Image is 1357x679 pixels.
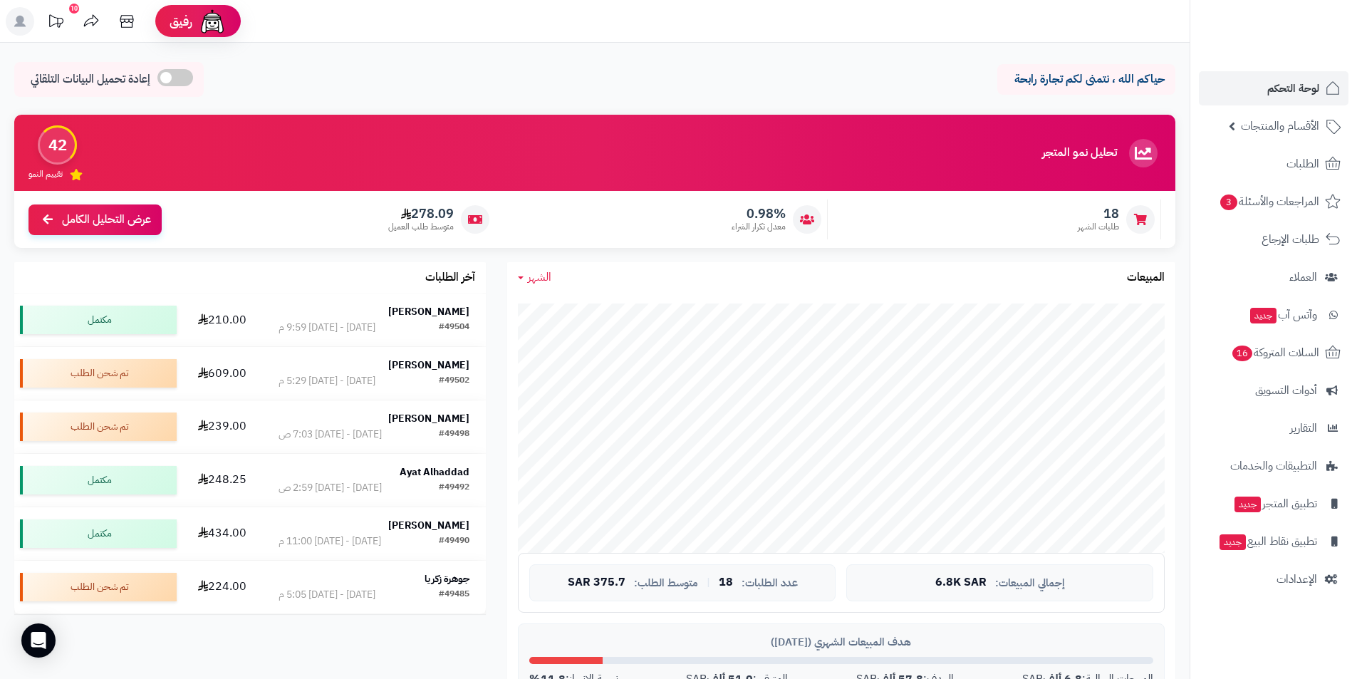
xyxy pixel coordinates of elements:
a: تطبيق المتجرجديد [1199,487,1348,521]
span: رفيق [170,13,192,30]
div: 10 [69,4,79,14]
a: الطلبات [1199,147,1348,181]
span: متوسط طلب العميل [388,221,454,233]
span: الشهر [528,269,551,286]
span: متوسط الطلب: [634,577,698,589]
span: المراجعات والأسئلة [1219,192,1319,212]
div: #49502 [439,374,469,388]
span: 278.09 [388,206,454,222]
a: تطبيق نقاط البيعجديد [1199,524,1348,559]
a: العملاء [1199,260,1348,294]
a: التطبيقات والخدمات [1199,449,1348,483]
td: 224.00 [182,561,263,613]
span: تطبيق المتجر [1233,494,1317,514]
span: جديد [1234,497,1261,512]
strong: جوهرة زكريا [425,571,469,586]
div: [DATE] - [DATE] 7:03 ص [279,427,382,442]
span: 18 [719,576,733,589]
strong: [PERSON_NAME] [388,518,469,533]
div: [DATE] - [DATE] 11:00 م [279,534,381,549]
span: | [707,577,710,588]
span: 6.8K SAR [935,576,987,589]
div: [DATE] - [DATE] 5:29 م [279,374,375,388]
a: عرض التحليل الكامل [28,204,162,235]
strong: [PERSON_NAME] [388,304,469,319]
img: ai-face.png [198,7,227,36]
span: العملاء [1289,267,1317,287]
span: عدد الطلبات: [742,577,798,589]
div: #49504 [439,321,469,335]
div: تم شحن الطلب [20,573,177,601]
h3: تحليل نمو المتجر [1042,147,1117,160]
div: [DATE] - [DATE] 9:59 م [279,321,375,335]
span: 0.98% [732,206,786,222]
span: 18 [1078,206,1119,222]
span: الأقسام والمنتجات [1241,116,1319,136]
td: 609.00 [182,347,263,400]
a: لوحة التحكم [1199,71,1348,105]
span: تطبيق نقاط البيع [1218,532,1317,551]
span: جديد [1220,534,1246,550]
span: وآتس آب [1249,305,1317,325]
a: طلبات الإرجاع [1199,222,1348,256]
div: مكتمل [20,519,177,548]
div: [DATE] - [DATE] 5:05 م [279,588,375,602]
span: التطبيقات والخدمات [1230,456,1317,476]
span: جديد [1250,308,1277,323]
span: 16 [1232,345,1253,361]
span: إجمالي المبيعات: [995,577,1065,589]
span: أدوات التسويق [1255,380,1317,400]
a: المراجعات والأسئلة3 [1199,185,1348,219]
div: Open Intercom Messenger [21,623,56,658]
div: #49498 [439,427,469,442]
td: 210.00 [182,294,263,346]
span: 375.7 SAR [568,576,625,589]
a: الإعدادات [1199,562,1348,596]
a: وآتس آبجديد [1199,298,1348,332]
span: طلبات الإرجاع [1262,229,1319,249]
div: #49490 [439,534,469,549]
div: تم شحن الطلب [20,359,177,388]
h3: المبيعات [1127,271,1165,284]
div: #49492 [439,481,469,495]
a: الشهر [518,269,551,286]
span: تقييم النمو [28,168,63,180]
a: أدوات التسويق [1199,373,1348,408]
strong: [PERSON_NAME] [388,411,469,426]
div: هدف المبيعات الشهري ([DATE]) [529,635,1153,650]
a: تحديثات المنصة [38,7,73,39]
span: لوحة التحكم [1267,78,1319,98]
span: السلات المتروكة [1231,343,1319,363]
span: الإعدادات [1277,569,1317,589]
div: #49485 [439,588,469,602]
p: حياكم الله ، نتمنى لكم تجارة رابحة [1008,71,1165,88]
span: الطلبات [1286,154,1319,174]
span: إعادة تحميل البيانات التلقائي [31,71,150,88]
a: التقارير [1199,411,1348,445]
strong: Ayat Alhaddad [400,465,469,480]
td: 434.00 [182,507,263,560]
span: 3 [1220,194,1237,210]
a: السلات المتروكة16 [1199,336,1348,370]
span: التقارير [1290,418,1317,438]
span: معدل تكرار الشراء [732,221,786,233]
div: [DATE] - [DATE] 2:59 ص [279,481,382,495]
td: 248.25 [182,454,263,507]
span: طلبات الشهر [1078,221,1119,233]
td: 239.00 [182,400,263,453]
div: مكتمل [20,466,177,494]
img: logo-2.png [1260,26,1343,56]
span: عرض التحليل الكامل [62,212,151,228]
div: تم شحن الطلب [20,413,177,441]
div: مكتمل [20,306,177,334]
strong: [PERSON_NAME] [388,358,469,373]
h3: آخر الطلبات [425,271,475,284]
